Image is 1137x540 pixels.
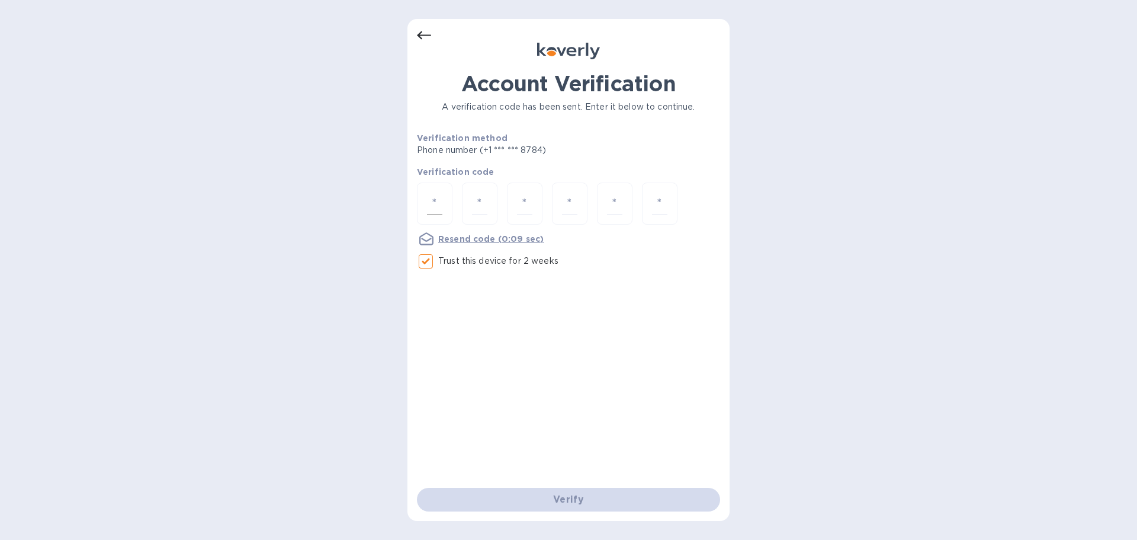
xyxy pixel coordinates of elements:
[417,101,720,113] p: A verification code has been sent. Enter it below to continue.
[438,234,544,244] u: Resend code (0:09 sec)
[438,255,558,267] p: Trust this device for 2 weeks
[417,166,720,178] p: Verification code
[417,144,637,156] p: Phone number (+1 *** *** 8784)
[417,71,720,96] h1: Account Verification
[417,133,508,143] b: Verification method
